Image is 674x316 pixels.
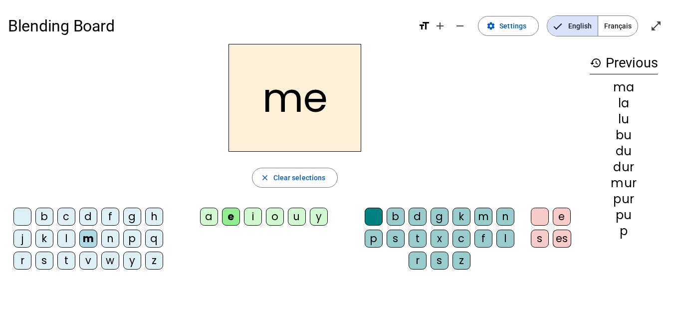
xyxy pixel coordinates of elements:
div: lu [590,113,658,125]
div: a [200,208,218,226]
div: k [452,208,470,226]
div: e [222,208,240,226]
h1: Blending Board [8,10,410,42]
button: Increase font size [430,16,450,36]
div: b [35,208,53,226]
button: Settings [478,16,539,36]
mat-icon: remove [454,20,466,32]
div: c [57,208,75,226]
div: r [13,252,31,270]
div: n [101,230,119,248]
mat-icon: settings [486,21,495,30]
div: k [35,230,53,248]
div: y [123,252,141,270]
div: j [13,230,31,248]
div: l [496,230,514,248]
h3: Previous [590,52,658,74]
div: g [123,208,141,226]
div: h [145,208,163,226]
div: o [266,208,284,226]
div: pu [590,209,658,221]
div: s [387,230,405,248]
button: Clear selections [252,168,338,188]
div: c [452,230,470,248]
mat-icon: open_in_full [650,20,662,32]
div: z [452,252,470,270]
div: f [474,230,492,248]
div: ma [590,81,658,93]
mat-icon: format_size [418,20,430,32]
div: mur [590,177,658,189]
div: v [79,252,97,270]
mat-button-toggle-group: Language selection [547,15,638,36]
div: p [365,230,383,248]
div: la [590,97,658,109]
div: bu [590,129,658,141]
button: Decrease font size [450,16,470,36]
div: pur [590,193,658,205]
div: d [409,208,427,226]
div: u [288,208,306,226]
div: i [244,208,262,226]
button: Enter full screen [646,16,666,36]
div: m [79,230,97,248]
span: English [547,16,598,36]
div: p [590,225,658,237]
mat-icon: history [590,57,602,69]
span: Français [598,16,638,36]
span: Clear selections [273,172,326,184]
div: z [145,252,163,270]
div: f [101,208,119,226]
div: d [79,208,97,226]
mat-icon: close [260,173,269,182]
div: s [531,230,549,248]
div: s [431,252,449,270]
div: p [123,230,141,248]
div: s [35,252,53,270]
h2: me [228,44,361,152]
div: du [590,145,658,157]
mat-icon: add [434,20,446,32]
span: Settings [499,20,526,32]
div: t [57,252,75,270]
div: m [474,208,492,226]
div: l [57,230,75,248]
div: dur [590,161,658,173]
div: n [496,208,514,226]
div: q [145,230,163,248]
div: w [101,252,119,270]
div: x [431,230,449,248]
div: r [409,252,427,270]
div: y [310,208,328,226]
div: g [431,208,449,226]
div: es [553,230,571,248]
div: b [387,208,405,226]
div: e [553,208,571,226]
div: t [409,230,427,248]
